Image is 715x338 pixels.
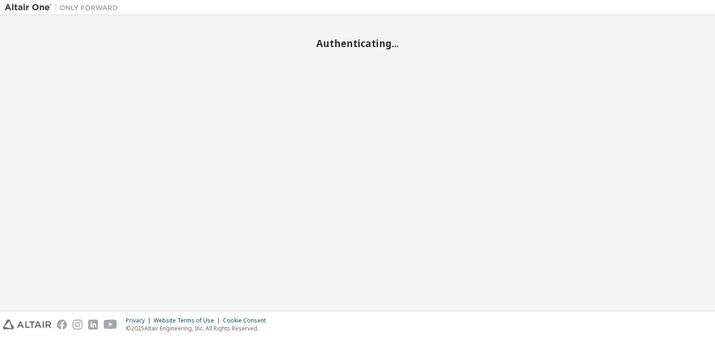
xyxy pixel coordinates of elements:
[3,320,51,330] img: altair_logo.svg
[126,324,271,332] p: © 2025 Altair Engineering, Inc. All Rights Reserved.
[5,37,710,49] h2: Authenticating...
[88,320,98,330] img: linkedin.svg
[57,320,67,330] img: facebook.svg
[73,320,82,330] img: instagram.svg
[126,317,154,324] div: Privacy
[5,3,123,12] img: Altair One
[104,320,117,330] img: youtube.svg
[223,317,271,324] div: Cookie Consent
[154,317,223,324] div: Website Terms of Use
